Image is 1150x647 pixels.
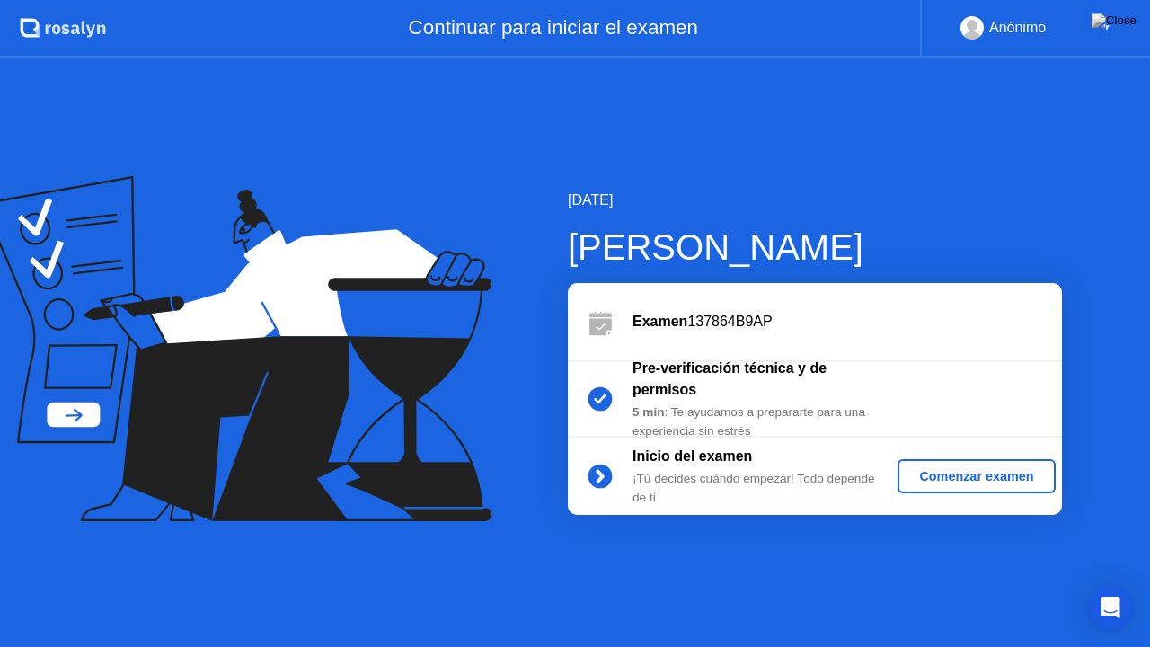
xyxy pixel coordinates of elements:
[898,459,1055,493] button: Comenzar examen
[568,190,1062,211] div: [DATE]
[905,469,1048,483] div: Comenzar examen
[632,448,752,464] b: Inicio del examen
[632,403,891,440] div: : Te ayudamos a prepararte para una experiencia sin estrés
[568,220,1062,274] div: [PERSON_NAME]
[989,16,1046,40] div: Anónimo
[632,311,1062,332] div: 137864B9AP
[632,360,827,397] b: Pre-verificación técnica y de permisos
[1089,586,1132,629] div: Open Intercom Messenger
[632,314,687,329] b: Examen
[632,405,665,419] b: 5 min
[1092,13,1137,28] img: Close
[632,470,891,507] div: ¡Tú decides cuándo empezar! Todo depende de ti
